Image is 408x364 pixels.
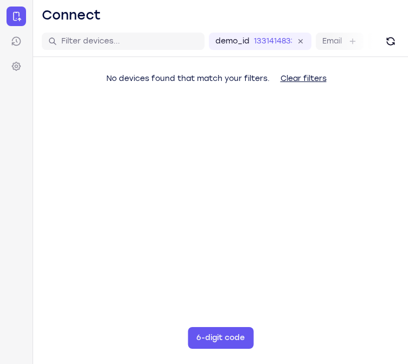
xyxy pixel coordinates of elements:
[7,32,26,51] a: Sessions
[106,74,270,83] span: No devices found that match your filters.
[382,33,399,50] button: Refresh
[322,36,342,47] label: Email
[188,327,253,349] button: 6-digit code
[215,36,250,47] label: demo_id
[7,57,26,76] a: Settings
[61,36,198,47] input: Filter devices...
[42,7,101,24] h1: Connect
[7,7,26,26] a: Connect
[272,68,335,90] button: Clear filters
